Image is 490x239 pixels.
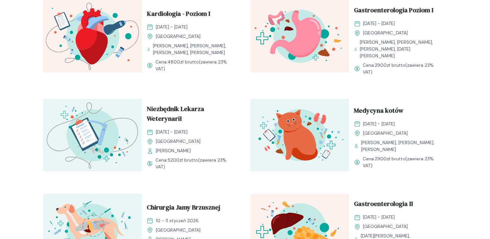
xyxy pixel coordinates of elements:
[363,130,408,137] span: [GEOGRAPHIC_DATA]
[147,9,210,21] span: Kardiologia - Poziom I
[354,199,442,211] a: Gastroenterologia II
[363,223,408,230] span: [GEOGRAPHIC_DATA]
[354,5,433,17] span: Gastroenterologia Poziom I
[250,99,349,171] img: aHfQZEMqNJQqH-e8_MedKot_T.svg
[167,157,198,163] span: 5200 zł brutto
[155,59,235,72] span: Cena: (zawiera 23% VAT)
[363,20,395,27] span: [DATE] - [DATE]
[167,59,199,65] span: 4800 zł brutto
[156,24,188,30] span: [DATE] - [DATE]
[375,156,405,162] span: 2900 zł brutto
[156,129,188,135] span: [DATE] - [DATE]
[156,217,199,224] span: 10 - 11 styczeń 2026
[153,42,235,56] span: [PERSON_NAME], [PERSON_NAME], [PERSON_NAME], [PERSON_NAME]
[147,202,235,215] a: Chirurgia Jamy Brzusznej
[360,39,442,59] span: [PERSON_NAME], [PERSON_NAME], [PERSON_NAME], [DATE][PERSON_NAME]
[363,62,442,75] span: Cena: (zawiera 23% VAT)
[361,139,442,153] span: [PERSON_NAME], [PERSON_NAME], [PERSON_NAME]
[354,5,442,17] a: Gastroenterologia Poziom I
[354,106,442,118] a: Medycyna kotów
[147,104,235,126] a: Niezbędnik Lekarza WeterynariI
[363,214,395,221] span: [DATE] - [DATE]
[363,29,408,36] span: [GEOGRAPHIC_DATA]
[354,199,413,211] span: Gastroenterologia II
[156,33,200,40] span: [GEOGRAPHIC_DATA]
[156,138,200,145] span: [GEOGRAPHIC_DATA]
[354,106,404,118] span: Medycyna kotów
[147,9,235,21] a: Kardiologia - Poziom I
[156,227,200,233] span: [GEOGRAPHIC_DATA]
[155,157,235,170] span: Cena: (zawiera 23% VAT)
[363,120,395,127] span: [DATE] - [DATE]
[43,99,142,171] img: aHe4VUMqNJQqH-M0_ProcMH_T.svg
[156,147,191,154] span: [PERSON_NAME]
[363,155,442,169] span: Cena: (zawiera 23% VAT)
[147,202,220,215] span: Chirurgia Jamy Brzusznej
[375,62,405,68] span: 2900 zł brutto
